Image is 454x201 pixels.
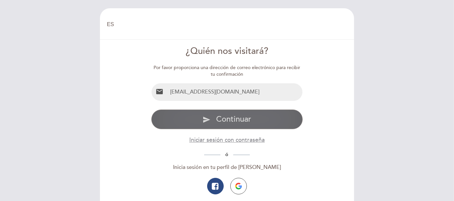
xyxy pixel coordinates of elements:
input: Email [167,83,303,101]
img: icon-google.png [235,183,242,189]
div: ¿Quién nos visitará? [151,45,303,58]
div: Por favor proporciona una dirección de correo electrónico para recibir tu confirmación [151,64,303,78]
i: send [203,116,210,124]
div: Inicia sesión en tu perfil de [PERSON_NAME] [151,164,303,171]
button: send Continuar [151,109,303,129]
i: email [156,88,163,96]
span: ó [220,152,233,157]
span: Continuar [216,114,251,124]
button: Iniciar sesión con contraseña [189,136,265,144]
